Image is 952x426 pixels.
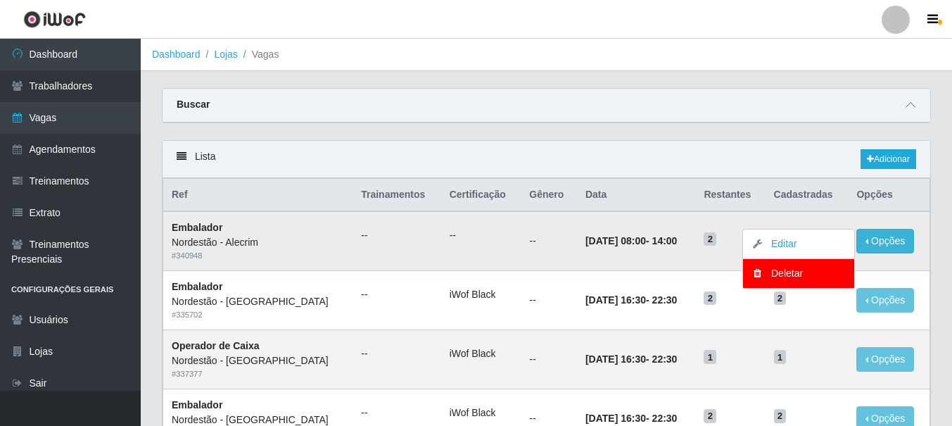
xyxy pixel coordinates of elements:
a: Lojas [214,49,237,60]
strong: - [585,294,677,306]
div: Nordestão - [GEOGRAPHIC_DATA] [172,353,344,368]
ul: -- [361,406,432,420]
button: Opções [856,229,914,253]
time: [DATE] 08:00 [585,235,646,246]
li: iWof Black [450,406,513,420]
strong: Operador de Caixa [172,340,260,351]
a: Adicionar [861,149,916,169]
strong: Embalador [172,399,222,411]
span: 1 [704,350,716,364]
div: # 340948 [172,250,344,262]
strong: - [585,235,677,246]
time: [DATE] 16:30 [585,353,646,365]
strong: Embalador [172,222,222,233]
th: Cadastradas [766,179,849,212]
strong: - [585,353,677,365]
li: iWof Black [450,346,513,361]
th: Gênero [521,179,577,212]
strong: Embalador [172,281,222,292]
div: Lista [163,141,930,178]
time: 22:30 [652,413,678,424]
div: Nordestão - Alecrim [172,235,344,250]
time: 14:00 [652,235,678,246]
time: [DATE] 16:30 [585,413,646,424]
button: Opções [856,288,914,313]
span: 1 [774,350,787,364]
div: # 337377 [172,368,344,380]
td: -- [521,330,577,389]
div: # 335702 [172,309,344,321]
a: Editar [757,238,797,249]
strong: Buscar [177,99,210,110]
td: -- [521,271,577,330]
span: 2 [774,292,787,306]
nav: breadcrumb [141,39,952,71]
li: iWof Black [450,287,513,302]
ul: -- [450,228,513,243]
span: 2 [704,292,716,306]
time: 22:30 [652,353,678,365]
div: Nordestão - [GEOGRAPHIC_DATA] [172,294,344,309]
th: Data [577,179,696,212]
ul: -- [361,228,432,243]
img: CoreUI Logo [23,11,86,28]
strong: - [585,413,677,424]
button: Opções [856,347,914,372]
span: 2 [774,409,787,423]
span: 2 [704,232,716,246]
ul: -- [361,287,432,302]
span: 2 [704,409,716,423]
th: Ref [163,179,353,212]
th: Certificação [441,179,521,212]
time: 22:30 [652,294,678,306]
td: -- [521,211,577,270]
th: Restantes [695,179,765,212]
a: Dashboard [152,49,201,60]
div: Deletar [757,266,840,281]
li: Vagas [238,47,279,62]
ul: -- [361,346,432,361]
time: [DATE] 16:30 [585,294,646,306]
th: Opções [848,179,929,212]
th: Trainamentos [353,179,440,212]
